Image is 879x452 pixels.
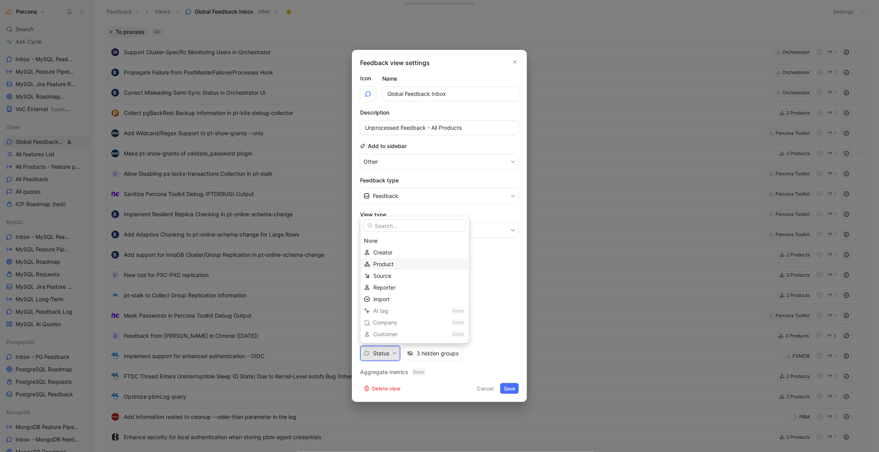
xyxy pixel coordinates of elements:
[373,261,394,267] span: Product
[373,284,396,291] span: Reporter
[364,236,466,245] div: None
[373,272,391,279] span: Source
[364,219,466,232] input: Search...
[373,249,392,256] span: Creator
[373,296,390,302] span: import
